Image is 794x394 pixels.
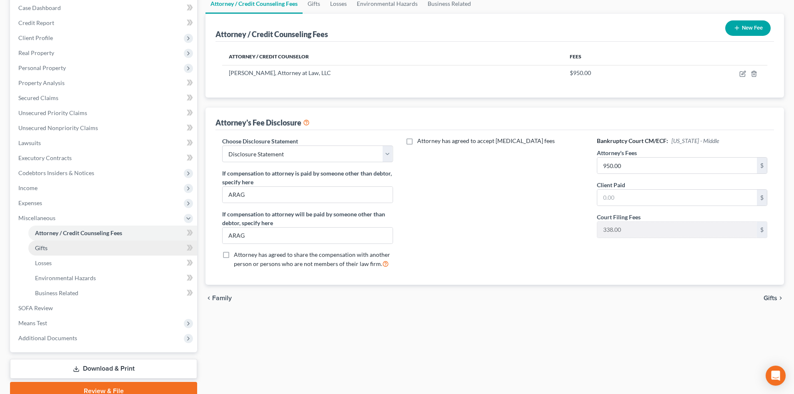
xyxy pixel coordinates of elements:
a: Environmental Hazards [28,271,197,286]
span: $950.00 [570,69,591,76]
span: Expenses [18,199,42,206]
input: 0.00 [597,190,757,206]
input: Specify... [223,228,392,243]
span: Means Test [18,319,47,326]
span: Environmental Hazards [35,274,96,281]
button: New Fee [725,20,771,36]
a: Secured Claims [12,90,197,105]
span: [US_STATE] - Middle [671,137,719,144]
span: Credit Report [18,19,54,26]
span: Gifts [764,295,777,301]
span: Codebtors Insiders & Notices [18,169,94,176]
i: chevron_right [777,295,784,301]
a: Attorney / Credit Counseling Fees [28,226,197,241]
span: Attorney has agreed to share the compensation with another person or persons who are not members ... [234,251,390,267]
input: Specify... [223,187,392,203]
span: Family [212,295,232,301]
button: Gifts chevron_right [764,295,784,301]
span: Business Related [35,289,78,296]
span: Secured Claims [18,94,58,101]
a: Lawsuits [12,136,197,151]
a: Gifts [28,241,197,256]
label: Choose Disclosure Statement [222,137,298,146]
span: Losses [35,259,52,266]
span: Additional Documents [18,334,77,341]
label: Court Filing Fees [597,213,641,221]
span: Lawsuits [18,139,41,146]
input: 0.00 [597,158,757,173]
span: Client Profile [18,34,53,41]
span: Attorney / Credit Counseling Fees [35,229,122,236]
label: If compensation to attorney is paid by someone other than debtor, specify here [222,169,393,186]
label: If compensation to attorney will be paid by someone other than debtor, specify here [222,210,393,227]
span: Real Property [18,49,54,56]
div: $ [757,222,767,238]
a: Unsecured Nonpriority Claims [12,120,197,136]
button: chevron_left Family [205,295,232,301]
div: $ [757,158,767,173]
label: Client Paid [597,181,625,189]
div: Attorney / Credit Counseling Fees [215,29,328,39]
div: $ [757,190,767,206]
span: Income [18,184,38,191]
i: chevron_left [205,295,212,301]
span: [PERSON_NAME], Attorney at Law, LLC [229,69,331,76]
div: Open Intercom Messenger [766,366,786,386]
a: SOFA Review [12,301,197,316]
span: Gifts [35,244,48,251]
span: Attorney / Credit Counselor [229,53,309,60]
a: Property Analysis [12,75,197,90]
a: Case Dashboard [12,0,197,15]
span: Unsecured Nonpriority Claims [18,124,98,131]
span: SOFA Review [18,304,53,311]
a: Losses [28,256,197,271]
span: Unsecured Priority Claims [18,109,87,116]
span: Miscellaneous [18,214,55,221]
a: Executory Contracts [12,151,197,166]
span: Fees [570,53,581,60]
label: Attorney's Fees [597,148,637,157]
span: Personal Property [18,64,66,71]
a: Credit Report [12,15,197,30]
span: Property Analysis [18,79,65,86]
a: Unsecured Priority Claims [12,105,197,120]
a: Download & Print [10,359,197,379]
span: Case Dashboard [18,4,61,11]
span: Attorney has agreed to accept [MEDICAL_DATA] fees [417,137,555,144]
span: Executory Contracts [18,154,72,161]
input: 0.00 [597,222,757,238]
a: Business Related [28,286,197,301]
div: Attorney's Fee Disclosure [215,118,310,128]
h6: Bankruptcy Court CM/ECF: [597,137,767,145]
